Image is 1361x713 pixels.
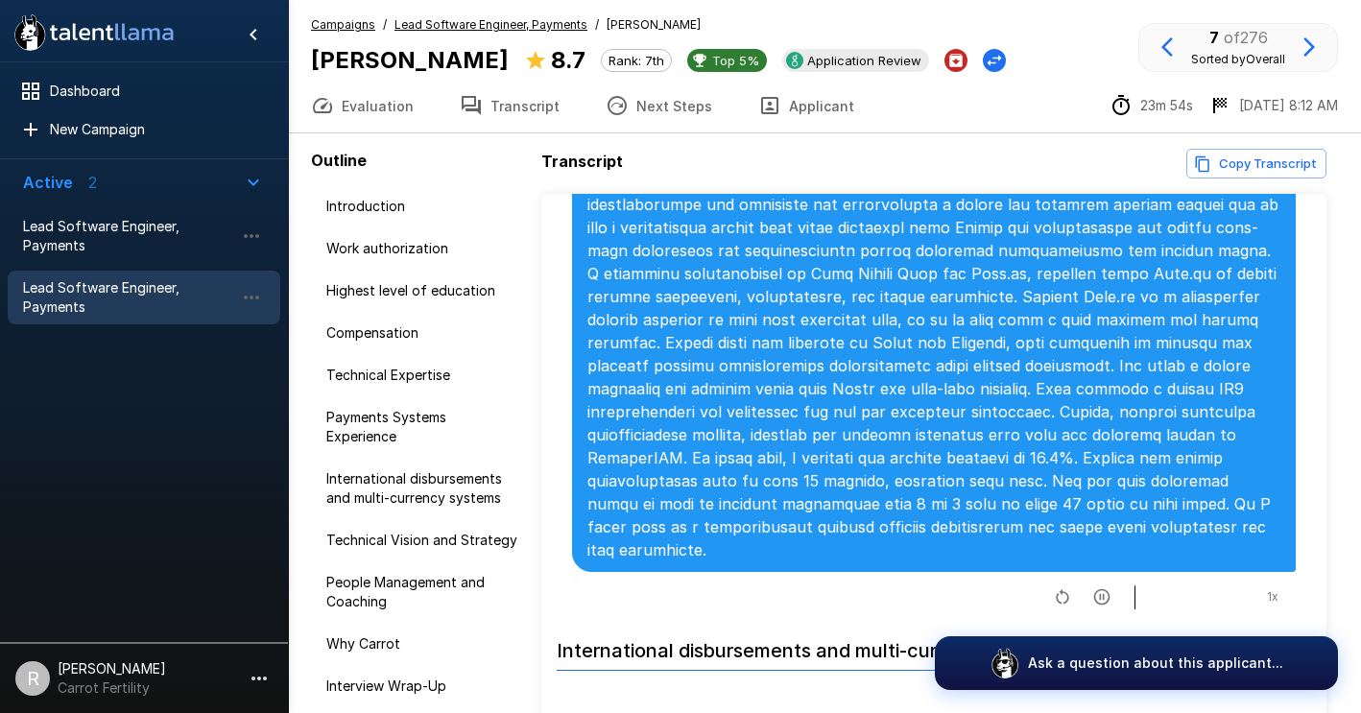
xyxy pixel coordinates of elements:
div: Compensation [311,316,534,350]
span: [PERSON_NAME] [607,15,701,35]
span: Interview Wrap-Up [326,677,518,696]
div: Why Carrot [311,627,534,661]
p: Lo ip dolorsit ametcons ad Elitse Doeius, tem incididu-utlabore etdolorema aliquaen admini ve qui... [587,124,1280,561]
div: The date and time when the interview was completed [1208,94,1338,117]
span: Introduction [326,197,518,216]
span: Technical Vision and Strategy [326,531,518,550]
img: greenhouse_logo.jpeg [786,52,803,69]
button: Ask a question about this applicant... [935,636,1338,690]
p: [DATE] 8:12 AM [1239,96,1338,115]
span: Top 5% [704,53,767,68]
p: 23m 54s [1140,96,1193,115]
b: 7 [1209,28,1219,47]
div: Interview Wrap-Up [311,669,534,703]
div: International disbursements and multi-currency systems [311,462,534,515]
b: Transcript [541,152,623,171]
div: Introduction [311,189,534,224]
img: logo_glasses@2x.png [990,648,1020,678]
span: Sorted by Overall [1191,52,1285,66]
div: The time between starting and completing the interview [1110,94,1193,117]
span: People Management and Coaching [326,573,518,611]
div: Payments Systems Experience [311,400,534,454]
u: Lead Software Engineer, Payments [394,17,587,32]
div: People Management and Coaching [311,565,534,619]
span: Application Review [800,53,929,68]
u: Campaigns [311,17,375,32]
b: 8.7 [551,46,585,74]
span: Highest level of education [326,281,518,300]
button: Archive Applicant [944,49,967,72]
span: International disbursements and multi-currency systems [326,469,518,508]
button: Copy transcript [1186,149,1326,178]
span: / [595,15,599,35]
span: Why Carrot [326,634,518,654]
b: Outline [311,151,367,170]
span: Compensation [326,323,518,343]
span: Technical Expertise [326,366,518,385]
div: Technical Vision and Strategy [311,523,534,558]
div: View profile in Greenhouse [782,49,929,72]
b: [PERSON_NAME] [311,46,509,74]
button: Evaluation [288,79,437,132]
span: of 276 [1224,28,1268,47]
div: Work authorization [311,231,534,266]
span: Rank: 7th [602,53,671,68]
span: / [383,15,387,35]
button: Change Stage [983,49,1006,72]
p: Ask a question about this applicant... [1028,654,1283,673]
span: Payments Systems Experience [326,408,518,446]
span: 1 x [1267,587,1278,606]
button: Transcript [437,79,583,132]
h6: International disbursements and multi-currency systems [557,620,1311,671]
div: Technical Expertise [311,358,534,392]
button: Next Steps [583,79,735,132]
button: 1x [1257,582,1288,612]
div: Highest level of education [311,273,534,308]
span: Work authorization [326,239,518,258]
button: Applicant [735,79,877,132]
